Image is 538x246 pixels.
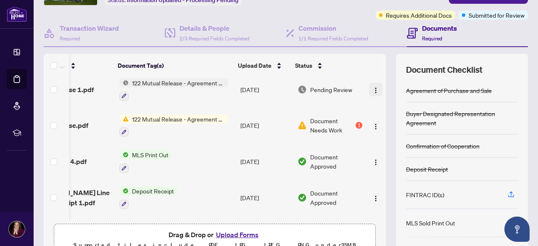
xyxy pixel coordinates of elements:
button: Open asap [504,217,530,242]
span: Required [60,35,80,42]
th: Status [292,54,363,77]
img: Document Status [298,121,307,130]
img: Logo [372,123,379,130]
span: Pending Review [310,85,352,94]
div: Deposit Receipt [406,164,448,174]
img: Document Status [298,85,307,94]
div: Agreement of Purchase and Sale [406,86,492,95]
span: Document Needs Work [310,116,354,135]
img: Document Status [298,193,307,202]
img: Profile Icon [9,221,25,237]
th: Document Tag(s) [114,54,235,77]
span: Upload Date [238,61,272,70]
img: logo [7,6,27,22]
div: FINTRAC ID(s) [406,190,444,199]
h4: Transaction Wizard [60,23,119,33]
span: Requires Additional Docs [386,11,452,20]
button: Status IconMLS Print Out [119,150,172,173]
span: 122 Mutual Release - Agreement of Purchase and Sale [129,114,228,124]
button: Logo [369,83,382,96]
button: Upload Forms [214,229,261,240]
img: Document Status [298,157,307,166]
button: Status IconDeposit Receipt [119,186,177,209]
img: Status Icon [119,78,129,87]
span: Document Approved [310,188,362,207]
td: [DATE] [237,108,294,144]
h4: Details & People [179,23,249,33]
img: Logo [372,195,379,202]
span: Required [422,35,442,42]
img: Logo [372,87,379,94]
span: Status [295,61,312,70]
button: Status Icon122 Mutual Release - Agreement of Purchase and Sale [119,78,228,101]
img: Logo [372,159,379,166]
h4: Documents [422,23,457,33]
button: Logo [369,191,382,204]
span: Document Checklist [406,64,483,76]
img: Status Icon [119,150,129,159]
span: Document Approved [310,152,362,171]
button: Logo [369,119,382,132]
div: Confirmation of Cooperation [406,141,480,151]
span: Submitted for Review [469,11,525,20]
img: Status Icon [119,186,129,196]
div: MLS Sold Print Out [406,218,455,227]
span: 2/3 Required Fields Completed [179,35,249,42]
span: Drag & Drop or [169,229,261,240]
button: Status Icon122 Mutual Release - Agreement of Purchase and Sale [119,114,228,137]
td: [DATE] [237,71,294,108]
h4: Commission [298,23,368,33]
td: [DATE] [237,180,294,216]
div: 1 [356,122,362,129]
div: Buyer Designated Representation Agreement [406,109,518,127]
img: Status Icon [119,114,129,124]
span: MLS Print Out [129,150,172,159]
span: 122 Mutual Release - Agreement of Purchase and Sale [129,78,228,87]
th: Upload Date [235,54,292,77]
span: Deposit Receipt [129,186,177,196]
span: 1/1 Required Fields Completed [298,35,368,42]
td: [DATE] [237,143,294,180]
span: 308 [PERSON_NAME] Line - deposit receipt 1.pdf [27,188,113,208]
button: Logo [369,155,382,168]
